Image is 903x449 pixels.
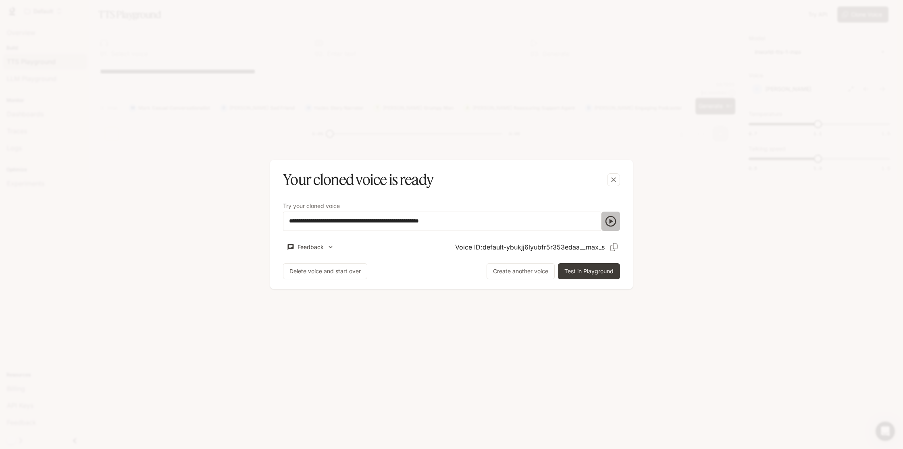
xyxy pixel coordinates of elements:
[608,241,620,253] button: Copy Voice ID
[487,263,555,279] button: Create another voice
[558,263,620,279] button: Test in Playground
[283,170,433,190] h5: Your cloned voice is ready
[455,242,605,252] p: Voice ID: default-ybukjj6lyubfr5r353edaa__max_s
[283,241,338,254] button: Feedback
[283,203,340,209] p: Try your cloned voice
[283,263,367,279] button: Delete voice and start over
